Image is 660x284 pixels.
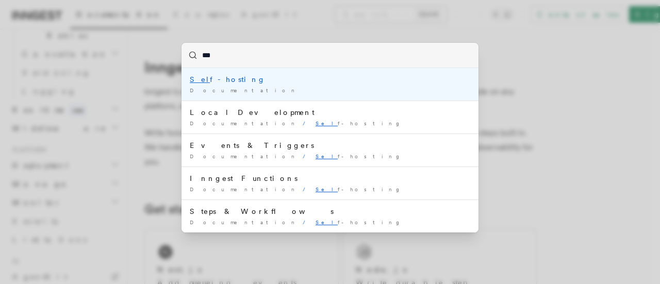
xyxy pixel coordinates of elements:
div: Steps & Workflows [190,206,470,216]
mark: Sel [316,186,338,192]
span: / [303,186,311,192]
span: / [303,120,311,126]
span: / [303,153,311,159]
span: f-hosting [316,153,401,159]
div: Events & Triggers [190,140,470,151]
span: Documentation [190,153,299,159]
span: f-hosting [316,186,401,192]
mark: Sel [316,153,338,159]
div: f-hosting [190,74,470,85]
span: Documentation [190,219,299,225]
span: Documentation [190,87,299,93]
span: / [303,219,311,225]
span: f-hosting [316,120,401,126]
span: Documentation [190,120,299,126]
span: Documentation [190,186,299,192]
mark: Sel [316,219,338,225]
div: Local Development [190,107,470,118]
mark: Sel [316,120,338,126]
div: Inngest Functions [190,173,470,183]
mark: Sel [190,75,210,83]
span: f-hosting [316,219,401,225]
